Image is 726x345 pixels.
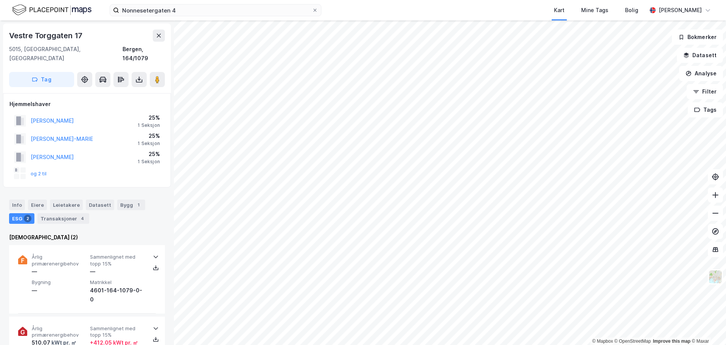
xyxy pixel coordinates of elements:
[90,267,145,276] div: —
[554,6,565,15] div: Kart
[677,48,723,63] button: Datasett
[119,5,312,16] input: Søk på adresse, matrikkel, gårdeiere, leietakere eller personer
[625,6,638,15] div: Bolig
[138,150,160,159] div: 25%
[9,45,123,63] div: 5015, [GEOGRAPHIC_DATA], [GEOGRAPHIC_DATA]
[688,102,723,117] button: Tags
[37,213,89,224] div: Transaksjoner
[9,213,34,224] div: ESG
[138,131,160,140] div: 25%
[117,200,145,210] div: Bygg
[90,254,145,267] span: Sammenlignet med topp 15%
[614,339,651,344] a: OpenStreetMap
[687,84,723,99] button: Filter
[86,200,114,210] div: Datasett
[32,254,87,267] span: Årlig primærenergibehov
[138,113,160,122] div: 25%
[679,66,723,81] button: Analyse
[9,100,164,109] div: Hjemmelshaver
[24,215,31,222] div: 2
[12,3,92,17] img: logo.f888ab2527a4732fd821a326f86c7f29.svg
[138,122,160,128] div: 1 Seksjon
[592,339,613,344] a: Mapbox
[688,309,726,345] iframe: Chat Widget
[90,286,145,304] div: 4601-164-1079-0-0
[135,201,142,209] div: 1
[32,325,87,339] span: Årlig primærenergibehov
[50,200,83,210] div: Leietakere
[79,215,86,222] div: 4
[9,233,165,242] div: [DEMOGRAPHIC_DATA] (2)
[32,279,87,286] span: Bygning
[32,267,87,276] div: —
[659,6,702,15] div: [PERSON_NAME]
[123,45,165,63] div: Bergen, 164/1079
[90,279,145,286] span: Matrikkel
[138,140,160,147] div: 1 Seksjon
[688,309,726,345] div: Kontrollprogram for chat
[28,200,47,210] div: Eiere
[672,30,723,45] button: Bokmerker
[32,286,87,295] div: —
[90,325,145,339] span: Sammenlignet med topp 15%
[9,72,74,87] button: Tag
[9,30,84,42] div: Vestre Torggaten 17
[138,159,160,165] div: 1 Seksjon
[708,270,723,284] img: Z
[653,339,690,344] a: Improve this map
[581,6,608,15] div: Mine Tags
[9,200,25,210] div: Info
